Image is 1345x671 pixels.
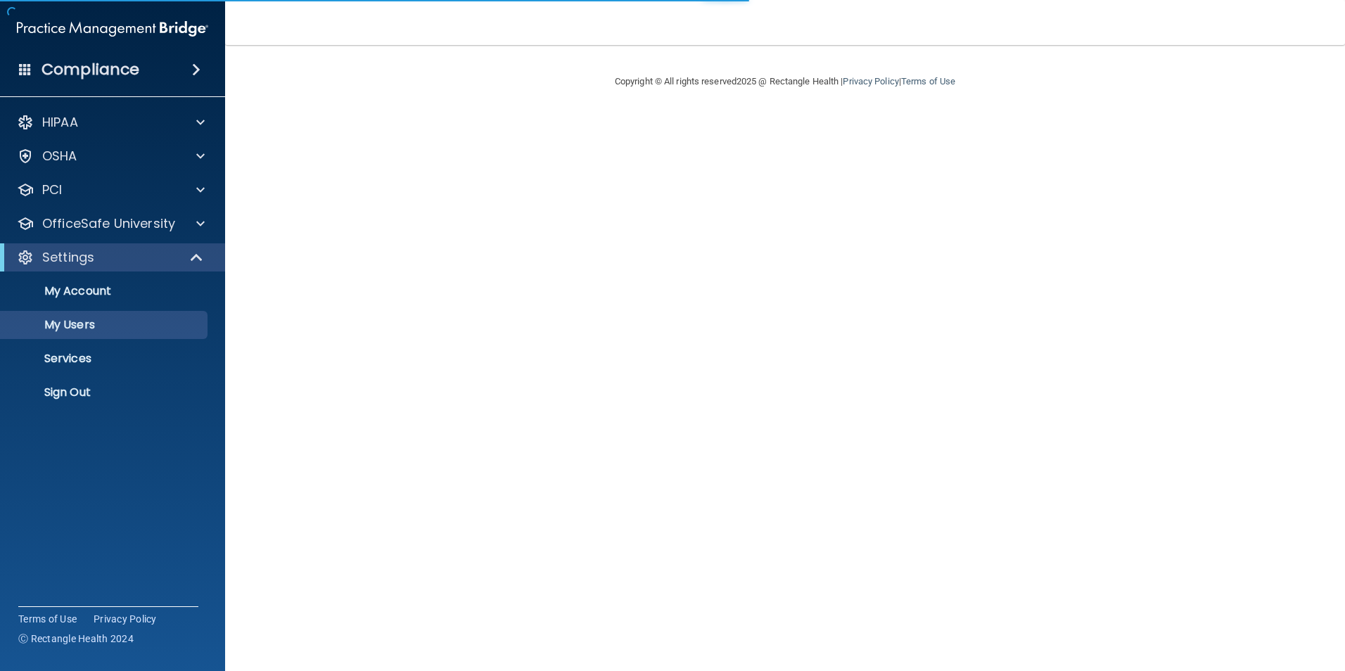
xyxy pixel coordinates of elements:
[843,76,898,87] a: Privacy Policy
[17,181,205,198] a: PCI
[42,114,78,131] p: HIPAA
[17,148,205,165] a: OSHA
[18,632,134,646] span: Ⓒ Rectangle Health 2024
[18,612,77,626] a: Terms of Use
[42,60,139,79] h4: Compliance
[42,249,94,266] p: Settings
[42,148,77,165] p: OSHA
[9,284,201,298] p: My Account
[42,181,62,198] p: PCI
[9,385,201,400] p: Sign Out
[528,59,1042,104] div: Copyright © All rights reserved 2025 @ Rectangle Health | |
[94,612,157,626] a: Privacy Policy
[9,318,201,332] p: My Users
[17,249,204,266] a: Settings
[9,352,201,366] p: Services
[42,215,175,232] p: OfficeSafe University
[17,114,205,131] a: HIPAA
[901,76,955,87] a: Terms of Use
[17,215,205,232] a: OfficeSafe University
[17,15,208,43] img: PMB logo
